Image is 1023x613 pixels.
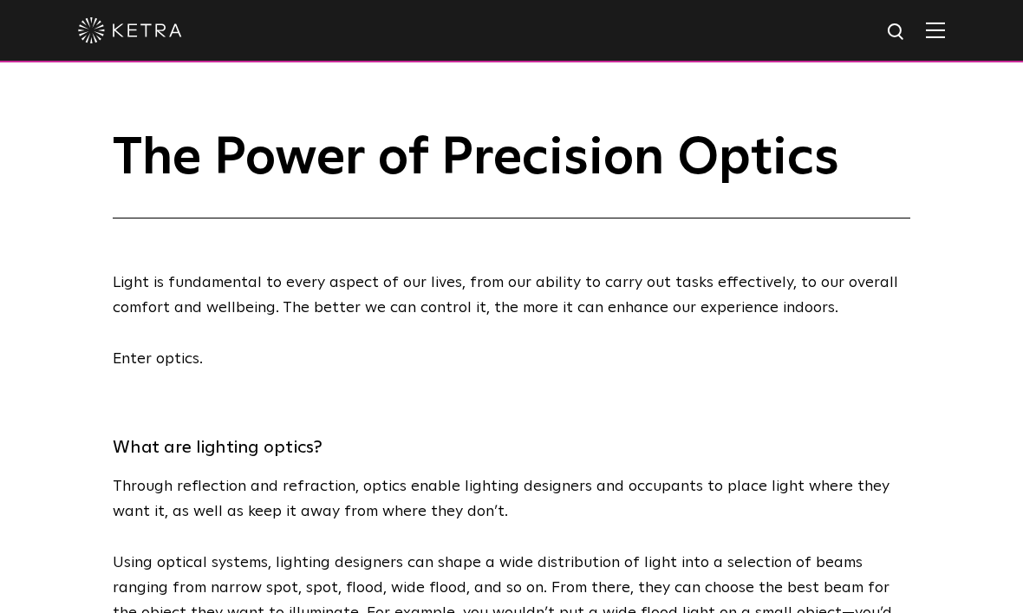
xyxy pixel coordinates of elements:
[113,474,910,525] p: Through reflection and refraction, optics enable lighting designers and occupants to place light ...
[78,17,182,43] img: ketra-logo-2019-white
[113,347,910,372] p: Enter optics.
[926,22,945,38] img: Hamburger%20Nav.svg
[113,432,910,463] h3: What are lighting optics?
[113,130,910,218] h1: The Power of Precision Optics
[113,271,910,321] p: Light is fundamental to every aspect of our lives, from our ability to carry out tasks effectivel...
[886,22,908,43] img: search icon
